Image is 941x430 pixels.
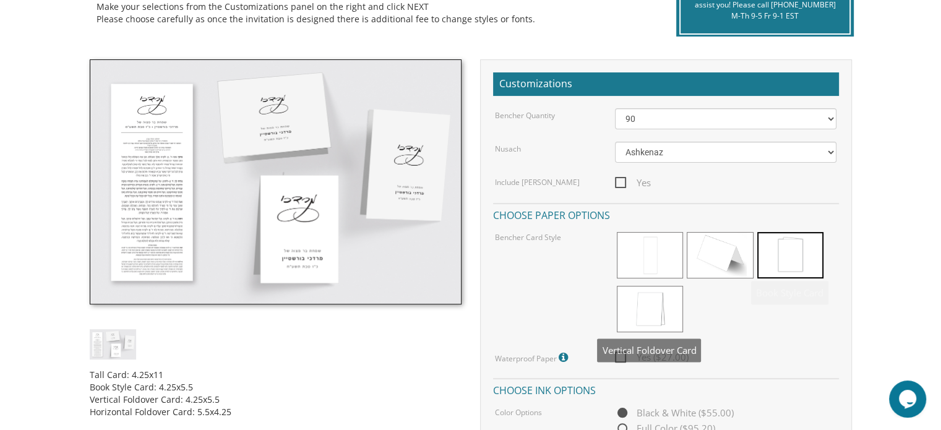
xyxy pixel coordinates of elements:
span: Yes ($27.00) [615,350,689,365]
span: Yes [615,175,651,191]
div: Tall Card: 4.25x11 Book Style Card: 4.25x5.5 Vertical Foldover Card: 4.25x5.5 Horizontal Foldover... [90,359,462,418]
h4: Choose ink options [493,378,839,400]
label: Bencher Quantity [495,110,555,121]
iframe: chat widget [889,381,929,418]
h2: Customizations [493,72,839,96]
div: Make your selections from the Customizations panel on the right and click NEXT Please choose care... [97,1,648,25]
label: Color Options [495,407,542,418]
span: Black & White ($55.00) [615,405,734,421]
label: Waterproof Paper [495,350,571,366]
img: cbstyle2.jpg [90,59,462,304]
img: cbstyle2.jpg [90,329,136,359]
label: Include [PERSON_NAME] [495,177,580,187]
label: Nusach [495,144,521,154]
h4: Choose paper options [493,203,839,225]
label: Bencher Card Style [495,232,561,243]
